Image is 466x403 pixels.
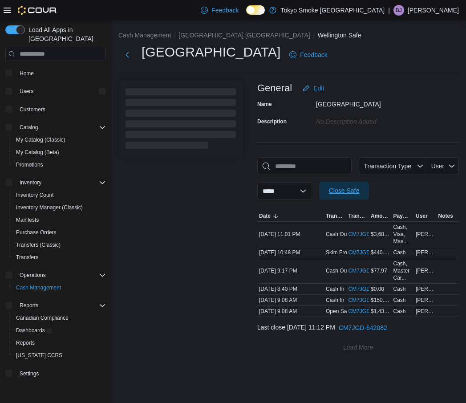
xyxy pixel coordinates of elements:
[393,5,404,16] div: Brenna Jodouin-Paquette
[12,215,106,225] span: Manifests
[2,85,109,98] button: Users
[12,282,106,293] span: Cash Management
[348,308,397,315] a: CM7JGD-642180External link
[324,211,347,221] button: Transaction Type
[416,308,435,315] span: [PERSON_NAME]
[118,32,171,39] button: Cash Management
[371,308,390,315] span: $1,430.10
[359,157,427,175] button: Transaction Type
[257,229,324,240] div: [DATE] 11:01 PM
[20,70,34,77] span: Home
[286,46,331,64] a: Feedback
[12,215,42,225] a: Manifests
[9,324,109,337] a: Dashboards
[299,79,328,97] button: Edit
[12,313,106,323] span: Canadian Compliance
[371,212,390,220] span: Amount
[316,97,435,108] div: [GEOGRAPHIC_DATA]
[326,308,351,315] p: Open Safe
[313,84,324,93] span: Edit
[318,32,361,39] button: Wellington Safe
[16,270,49,281] button: Operations
[371,285,384,293] span: $0.00
[257,247,324,258] div: [DATE] 10:48 PM
[416,267,435,274] span: [PERSON_NAME]
[392,211,414,221] button: Payment Methods
[348,297,397,304] a: CM7JGD-642181External link
[16,177,45,188] button: Inventory
[339,323,387,332] span: CM7JGD-642082
[348,267,397,274] a: CM7JGD-642353External link
[16,86,106,97] span: Users
[9,189,109,201] button: Inventory Count
[211,6,239,15] span: Feedback
[371,249,390,256] span: $440.26
[416,297,435,304] span: [PERSON_NAME]
[20,88,33,95] span: Users
[12,350,66,361] a: [US_STATE] CCRS
[20,370,39,377] span: Settings
[2,176,109,189] button: Inventory
[16,149,59,156] span: My Catalog (Beta)
[335,319,391,337] button: CM7JGD-642082
[9,159,109,171] button: Promotions
[12,313,72,323] a: Canadian Compliance
[16,368,106,379] span: Settings
[12,240,106,250] span: Transfers (Classic)
[257,265,324,276] div: [DATE] 9:17 PM
[197,1,242,19] a: Feedback
[257,83,292,94] h3: General
[257,295,324,305] div: [DATE] 9:08 AM
[16,204,83,211] span: Inventory Manager (Classic)
[316,114,435,125] div: No Description added
[2,103,109,116] button: Customers
[348,249,397,256] a: CM7JGD-642403External link
[16,104,49,115] a: Customers
[257,101,272,108] label: Name
[393,212,413,220] span: Payment Methods
[431,163,445,170] span: User
[9,337,109,349] button: Reports
[12,202,86,213] a: Inventory Manager (Classic)
[9,134,109,146] button: My Catalog (Classic)
[118,46,136,64] button: Next
[326,212,345,220] span: Transaction Type
[2,299,109,312] button: Reports
[257,306,324,317] div: [DATE] 9:08 AM
[12,134,106,145] span: My Catalog (Classic)
[414,211,437,221] button: User
[16,216,39,224] span: Manifests
[12,252,106,263] span: Transfers
[257,338,459,356] button: Load More
[319,182,369,199] button: Close Safe
[393,308,406,315] div: Cash
[257,284,324,294] div: [DATE] 8:40 PM
[16,254,38,261] span: Transfers
[16,161,43,168] span: Promotions
[326,249,411,256] p: Skim From Drawer (Cash Drawer 1)
[371,267,387,274] span: $77.97
[9,226,109,239] button: Purchase Orders
[388,5,390,16] p: |
[12,227,106,238] span: Purchase Orders
[16,67,106,78] span: Home
[9,214,109,226] button: Manifests
[12,159,47,170] a: Promotions
[25,25,106,43] span: Load All Apps in [GEOGRAPHIC_DATA]
[257,211,324,221] button: Date
[12,134,69,145] a: My Catalog (Classic)
[2,269,109,281] button: Operations
[427,157,459,175] button: User
[2,367,109,380] button: Settings
[416,212,428,220] span: User
[393,224,413,245] div: Cash, Visa, Mas...
[16,339,35,346] span: Reports
[20,272,46,279] span: Operations
[16,86,37,97] button: Users
[416,231,435,238] span: [PERSON_NAME]
[9,146,109,159] button: My Catalog (Beta)
[393,260,413,281] div: Cash, MasterCar...
[20,302,38,309] span: Reports
[12,338,106,348] span: Reports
